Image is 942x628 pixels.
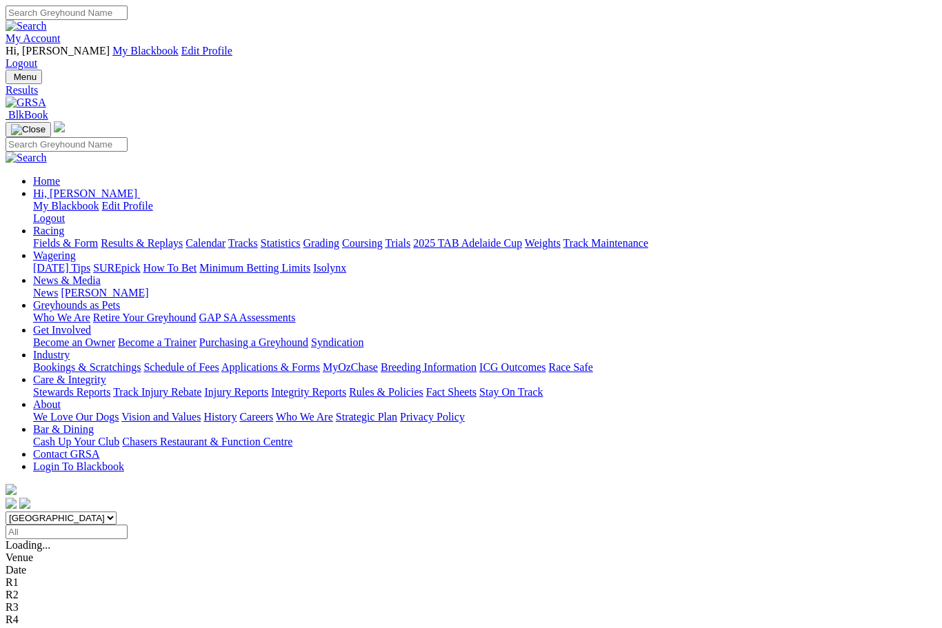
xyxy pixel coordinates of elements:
a: My Account [6,32,61,44]
img: facebook.svg [6,498,17,509]
a: Bar & Dining [33,423,94,435]
div: Wagering [33,262,936,274]
a: MyOzChase [323,361,378,373]
a: Logout [33,212,65,224]
img: GRSA [6,97,46,109]
div: Hi, [PERSON_NAME] [33,200,936,225]
div: R2 [6,589,936,601]
a: History [203,411,237,423]
img: logo-grsa-white.png [54,121,65,132]
a: My Blackbook [33,200,99,212]
a: Retire Your Greyhound [93,312,197,323]
div: Bar & Dining [33,436,936,448]
a: Become an Owner [33,336,115,348]
a: Track Injury Rebate [113,386,201,398]
a: Become a Trainer [118,336,197,348]
a: Applications & Forms [221,361,320,373]
span: Hi, [PERSON_NAME] [6,45,110,57]
a: Vision and Values [121,411,201,423]
div: News & Media [33,287,936,299]
img: logo-grsa-white.png [6,484,17,495]
a: ICG Outcomes [479,361,545,373]
a: Bookings & Scratchings [33,361,141,373]
a: Hi, [PERSON_NAME] [33,188,140,199]
a: Syndication [311,336,363,348]
a: Edit Profile [102,200,153,212]
a: Home [33,175,60,187]
a: Fact Sheets [426,386,477,398]
a: Results & Replays [101,237,183,249]
div: R4 [6,614,936,626]
a: BlkBook [6,109,48,121]
a: Racing [33,225,64,236]
a: Care & Integrity [33,374,106,385]
a: About [33,398,61,410]
input: Select date [6,525,128,539]
a: Logout [6,57,37,69]
a: Results [6,84,936,97]
a: 2025 TAB Adelaide Cup [413,237,522,249]
img: twitter.svg [19,498,30,509]
div: Get Involved [33,336,936,349]
input: Search [6,137,128,152]
a: Who We Are [276,411,333,423]
a: Cash Up Your Club [33,436,119,447]
button: Toggle navigation [6,122,51,137]
a: [DATE] Tips [33,262,90,274]
a: Breeding Information [381,361,477,373]
a: Greyhounds as Pets [33,299,120,311]
img: Close [11,124,46,135]
a: Schedule of Fees [143,361,219,373]
a: Race Safe [548,361,592,373]
a: Wagering [33,250,76,261]
a: Statistics [261,237,301,249]
a: Rules & Policies [349,386,423,398]
a: Grading [303,237,339,249]
a: My Blackbook [112,45,179,57]
div: Venue [6,551,936,564]
span: Loading... [6,539,50,551]
a: Calendar [186,237,226,249]
a: Tracks [228,237,258,249]
a: Contact GRSA [33,448,99,460]
div: My Account [6,45,936,70]
span: Menu [14,72,37,82]
div: Care & Integrity [33,386,936,398]
img: Search [6,20,47,32]
a: We Love Our Dogs [33,411,119,423]
img: Search [6,152,47,164]
a: Edit Profile [181,45,232,57]
a: Privacy Policy [400,411,465,423]
a: Minimum Betting Limits [199,262,310,274]
a: Get Involved [33,324,91,336]
a: Industry [33,349,70,361]
div: R3 [6,601,936,614]
a: Purchasing a Greyhound [199,336,308,348]
a: News & Media [33,274,101,286]
a: Who We Are [33,312,90,323]
a: Login To Blackbook [33,460,124,472]
a: GAP SA Assessments [199,312,296,323]
a: Weights [525,237,561,249]
a: Stewards Reports [33,386,110,398]
div: R1 [6,576,936,589]
div: Racing [33,237,936,250]
a: Chasers Restaurant & Function Centre [122,436,292,447]
a: SUREpick [93,262,140,274]
span: BlkBook [8,109,48,121]
div: Greyhounds as Pets [33,312,936,324]
a: Fields & Form [33,237,98,249]
span: Hi, [PERSON_NAME] [33,188,137,199]
input: Search [6,6,128,20]
a: Integrity Reports [271,386,346,398]
a: Strategic Plan [336,411,397,423]
div: Date [6,564,936,576]
a: Isolynx [313,262,346,274]
a: Injury Reports [204,386,268,398]
a: [PERSON_NAME] [61,287,148,298]
div: About [33,411,936,423]
a: Track Maintenance [563,237,648,249]
a: How To Bet [143,262,197,274]
a: Coursing [342,237,383,249]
